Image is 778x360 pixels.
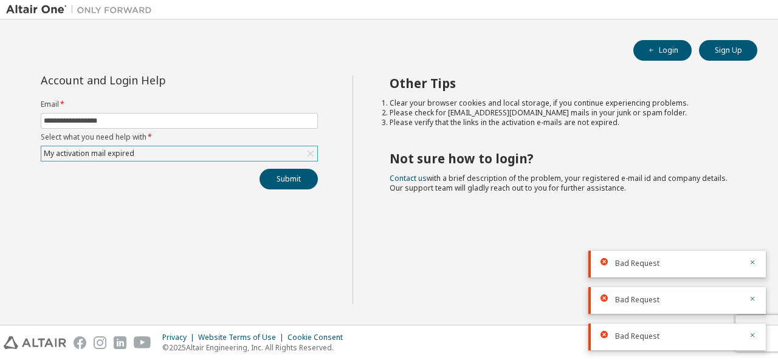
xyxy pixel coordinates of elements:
[134,336,151,349] img: youtube.svg
[41,100,318,109] label: Email
[390,75,736,91] h2: Other Tips
[390,108,736,118] li: Please check for [EMAIL_ADDRESS][DOMAIN_NAME] mails in your junk or spam folder.
[390,151,736,166] h2: Not sure how to login?
[6,4,158,16] img: Altair One
[260,169,318,189] button: Submit
[390,173,427,183] a: Contact us
[615,295,659,305] span: Bad Request
[390,118,736,127] li: Please verify that the links in the activation e-mails are not expired.
[114,336,126,349] img: linkedin.svg
[41,75,263,85] div: Account and Login Help
[74,336,86,349] img: facebook.svg
[94,336,106,349] img: instagram.svg
[615,331,659,341] span: Bad Request
[699,40,757,61] button: Sign Up
[615,259,659,268] span: Bad Request
[633,40,692,61] button: Login
[41,132,318,142] label: Select what you need help with
[287,333,350,342] div: Cookie Consent
[198,333,287,342] div: Website Terms of Use
[42,147,136,160] div: My activation mail expired
[390,98,736,108] li: Clear your browser cookies and local storage, if you continue experiencing problems.
[41,146,317,161] div: My activation mail expired
[162,333,198,342] div: Privacy
[4,336,66,349] img: altair_logo.svg
[390,173,728,193] span: with a brief description of the problem, your registered e-mail id and company details. Our suppo...
[162,342,350,353] p: © 2025 Altair Engineering, Inc. All Rights Reserved.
